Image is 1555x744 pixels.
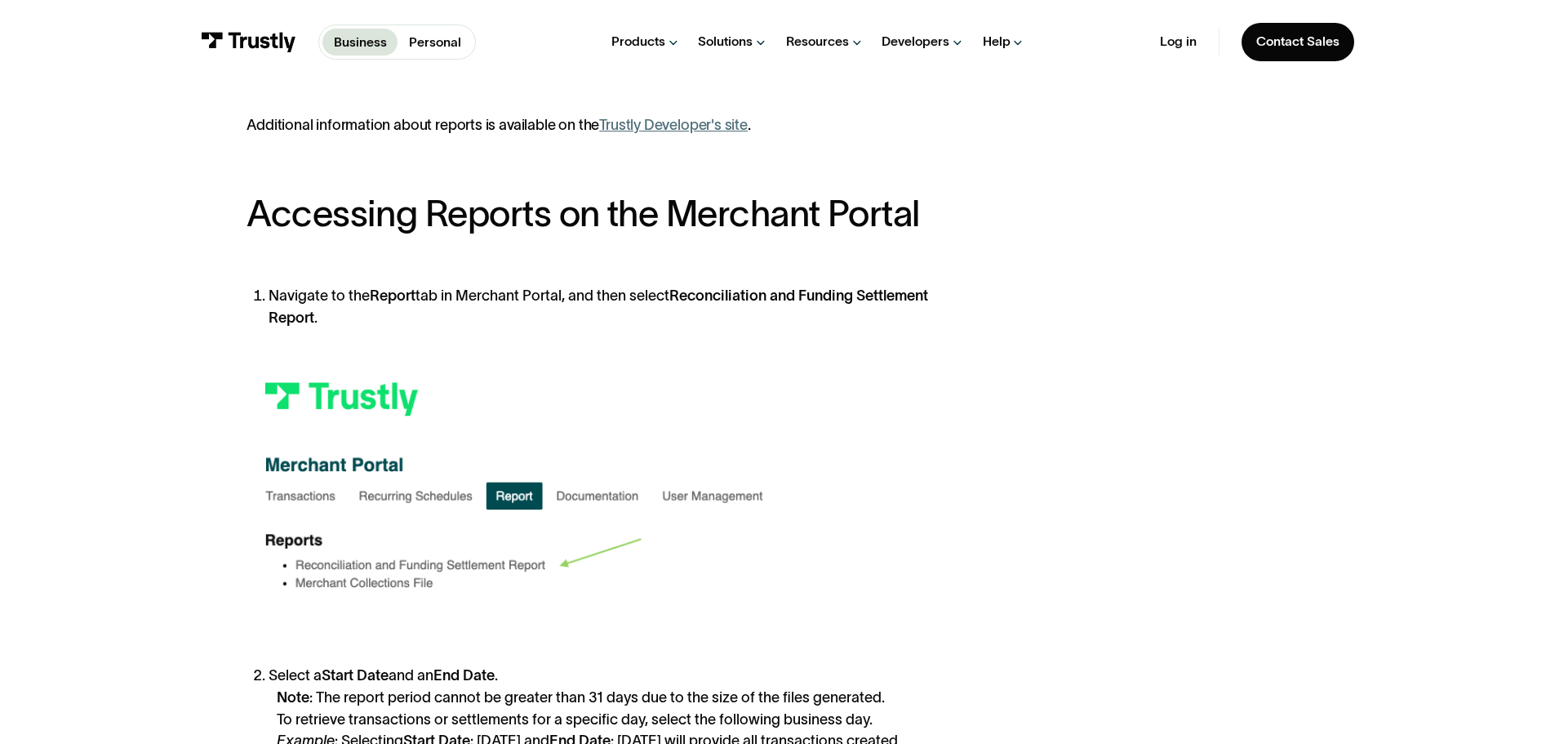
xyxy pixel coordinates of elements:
[882,33,949,50] div: Developers
[247,194,930,234] h2: Accessing Reports on the Merchant Portal
[370,287,415,304] strong: Report
[1160,33,1197,50] a: Log in
[1256,33,1340,50] div: Contact Sales
[698,33,753,50] div: Solutions
[1242,23,1354,61] a: Contact Sales
[322,29,398,56] a: Business
[409,33,461,52] p: Personal
[599,117,748,133] a: Trustly Developer's site
[611,33,665,50] div: Products
[983,33,1011,50] div: Help
[433,667,495,684] strong: End Date
[247,372,776,628] img: Report Tab
[269,287,928,326] strong: Reconciliation and Funding Settlement Report
[247,117,930,135] p: Additional information about reports is available on the .
[201,32,296,52] img: Trustly Logo
[398,29,472,56] a: Personal
[334,33,387,52] p: Business
[277,689,309,706] strong: Note
[322,667,389,684] strong: Start Date
[269,285,930,329] li: Navigate to the tab in Merchant Portal, and then select .
[786,33,849,50] div: Resources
